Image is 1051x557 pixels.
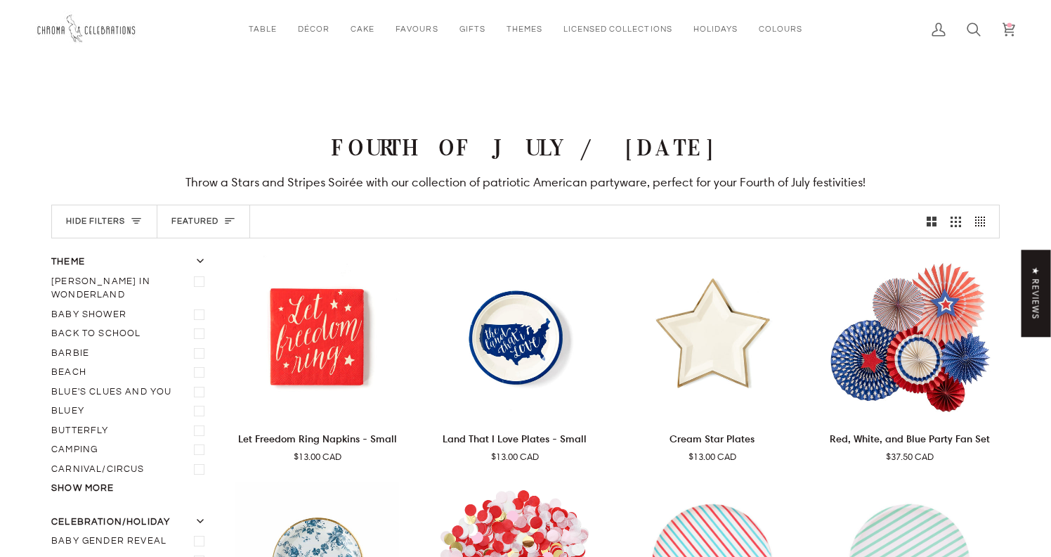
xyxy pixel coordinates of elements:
a: Cream Star Plates [622,425,802,463]
product-grid-item: Cream Star Plates [622,255,802,463]
label: Beach [51,363,210,383]
button: Sort [157,205,250,238]
product-grid-item-variant: Default Title [622,255,802,420]
ul: Filter [51,272,210,480]
span: Table [249,23,277,35]
img: Chroma Celebrations [35,11,141,48]
span: Colours [759,23,802,35]
div: Click to open Judge.me floating reviews tab [1021,250,1051,337]
span: $13.00 CAD [294,450,341,464]
button: Theme [51,255,210,272]
button: Show 2 products per row [920,205,944,238]
span: Hide filters [66,215,125,229]
span: Celebration/Holiday [51,516,170,530]
p: Red, White, and Blue Party Fan Set [830,431,990,447]
product-grid-item: Let Freedom Ring Napkins - Small [227,255,407,463]
label: Baby gender reveal [51,532,210,551]
label: Baby Shower [51,305,210,325]
a: Red, White, and Blue Party Fan Set [819,255,1000,420]
span: Décor [298,23,329,35]
a: Land That I Love Plates - Small [424,255,605,420]
a: Red, White, and Blue Party Fan Set [819,425,1000,463]
span: $37.50 CAD [886,450,934,464]
a: Cream Star Plates [622,255,802,420]
span: $13.00 CAD [688,450,736,464]
button: Hide filters [52,205,157,238]
a: Let Freedom Ring Napkins - Small [227,255,407,420]
span: Licensed Collections [563,23,672,35]
label: Carnival/Circus [51,460,210,480]
label: Barbie [51,344,210,364]
button: Show more [51,482,210,496]
span: $13.00 CAD [491,450,539,464]
button: Celebration/Holiday [51,516,210,532]
product-grid-item-variant: Default Title [819,255,1000,420]
p: Cream Star Plates [670,431,755,447]
a: Let Freedom Ring Napkins - Small [227,425,407,463]
p: Let Freedom Ring Napkins - Small [238,431,397,447]
product-grid-item-variant: Default Title [227,255,407,420]
span: Favours [396,23,438,35]
label: Alice In Wonderland [51,272,210,305]
label: Blue's Clues and You [51,383,210,402]
product-grid-item: Land That I Love Plates - Small [424,255,605,463]
label: Bluey [51,402,210,421]
div: Throw a Stars and Stripes Soirée with our collection of patriotic American partyware, perfect for... [51,174,1000,191]
span: Gifts [459,23,485,35]
span: Featured [171,215,218,229]
button: Show 3 products per row [944,205,968,238]
product-grid-item: Red, White, and Blue Party Fan Set [819,255,1000,463]
button: Show 4 products per row [968,205,1000,238]
p: Land That I Love Plates - Small [443,431,587,447]
span: Themes [507,23,542,35]
span: Theme [51,255,85,269]
product-grid-item-variant: Default Title [424,255,605,420]
label: Back to School [51,324,210,344]
label: Camping [51,440,210,460]
span: Holidays [693,23,738,35]
label: Butterfly [51,421,210,441]
a: Land That I Love Plates - Small [424,425,605,463]
span: Cake [351,23,374,35]
h1: Fourth of July / [DATE] [51,134,1000,162]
